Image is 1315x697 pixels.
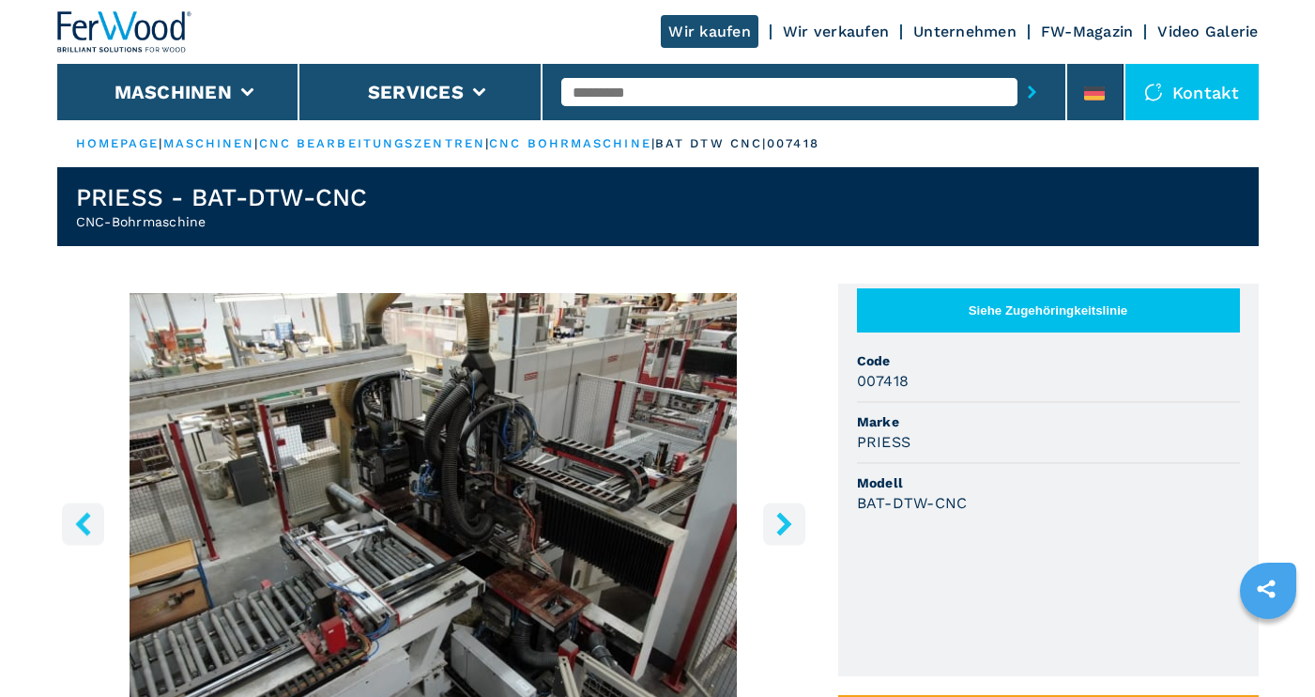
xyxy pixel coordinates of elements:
p: bat dtw cnc | [655,135,767,152]
h1: PRIESS - BAT-DTW-CNC [76,182,368,212]
p: 007418 [767,135,819,152]
button: left-button [62,503,104,545]
span: | [651,136,655,150]
h3: PRIESS [857,431,911,453]
a: Unternehmen [913,23,1017,40]
button: Services [368,81,464,103]
img: Kontakt [1144,83,1163,101]
a: Video Galerie [1157,23,1258,40]
button: submit-button [1017,70,1047,114]
a: maschinen [163,136,255,150]
span: Code [857,351,1240,370]
a: cnc bearbeitungszentren [259,136,485,150]
span: Marke [857,412,1240,431]
a: FW-Magazin [1041,23,1134,40]
a: Wir verkaufen [783,23,889,40]
h3: 007418 [857,370,910,392]
h2: CNC-Bohrmaschine [76,212,368,231]
div: Kontakt [1125,64,1259,120]
button: Siehe Zugehöringkeitslinie [857,288,1240,333]
a: Wir kaufen [661,15,758,48]
a: HOMEPAGE [76,136,160,150]
button: Maschinen [115,81,232,103]
span: Modell [857,473,1240,492]
button: right-button [763,503,805,545]
a: sharethis [1243,565,1290,612]
a: cnc bohrmaschine [489,136,651,150]
span: | [485,136,489,150]
span: | [254,136,258,150]
span: | [159,136,162,150]
img: Ferwood [57,11,192,53]
h3: BAT-DTW-CNC [857,492,968,514]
